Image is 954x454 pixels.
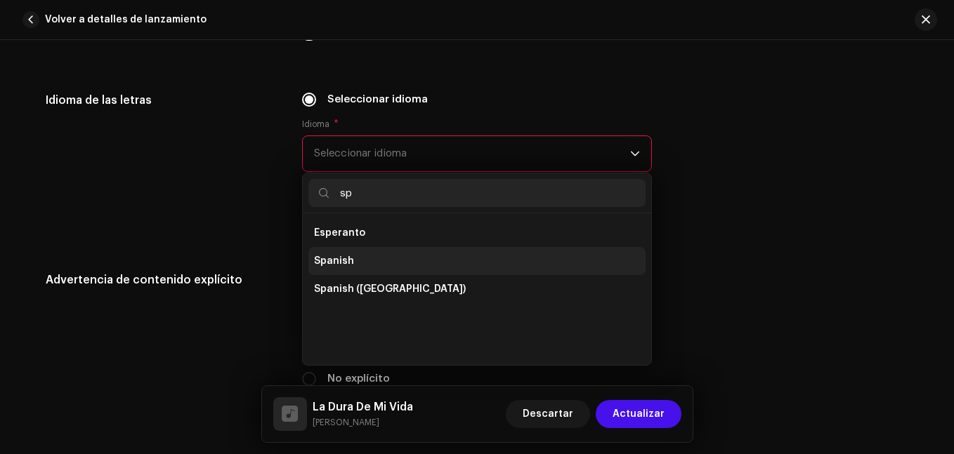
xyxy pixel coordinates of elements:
button: Descartar [506,400,590,428]
span: Spanish ([GEOGRAPHIC_DATA]) [314,282,466,296]
span: Actualizar [613,400,665,428]
span: Seleccionar idioma [314,136,630,171]
h5: La Dura De Mi Vida [313,399,413,415]
small: La Dura De Mi Vida [313,415,413,429]
h5: Advertencia de contenido explícito [46,272,280,288]
li: Spanish [308,247,646,275]
div: dropdown trigger [630,136,640,171]
span: Esperanto [314,226,365,240]
span: Descartar [523,400,573,428]
h5: Idioma de las letras [46,92,280,109]
label: No explícito [327,371,390,387]
span: Spanish [314,254,354,268]
label: Seleccionar idioma [327,92,428,107]
ul: Option List [303,213,651,365]
label: Idioma [302,119,339,130]
li: Spanish (Latin America) [308,275,646,303]
button: Actualizar [596,400,681,428]
li: Esperanto [308,219,646,247]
